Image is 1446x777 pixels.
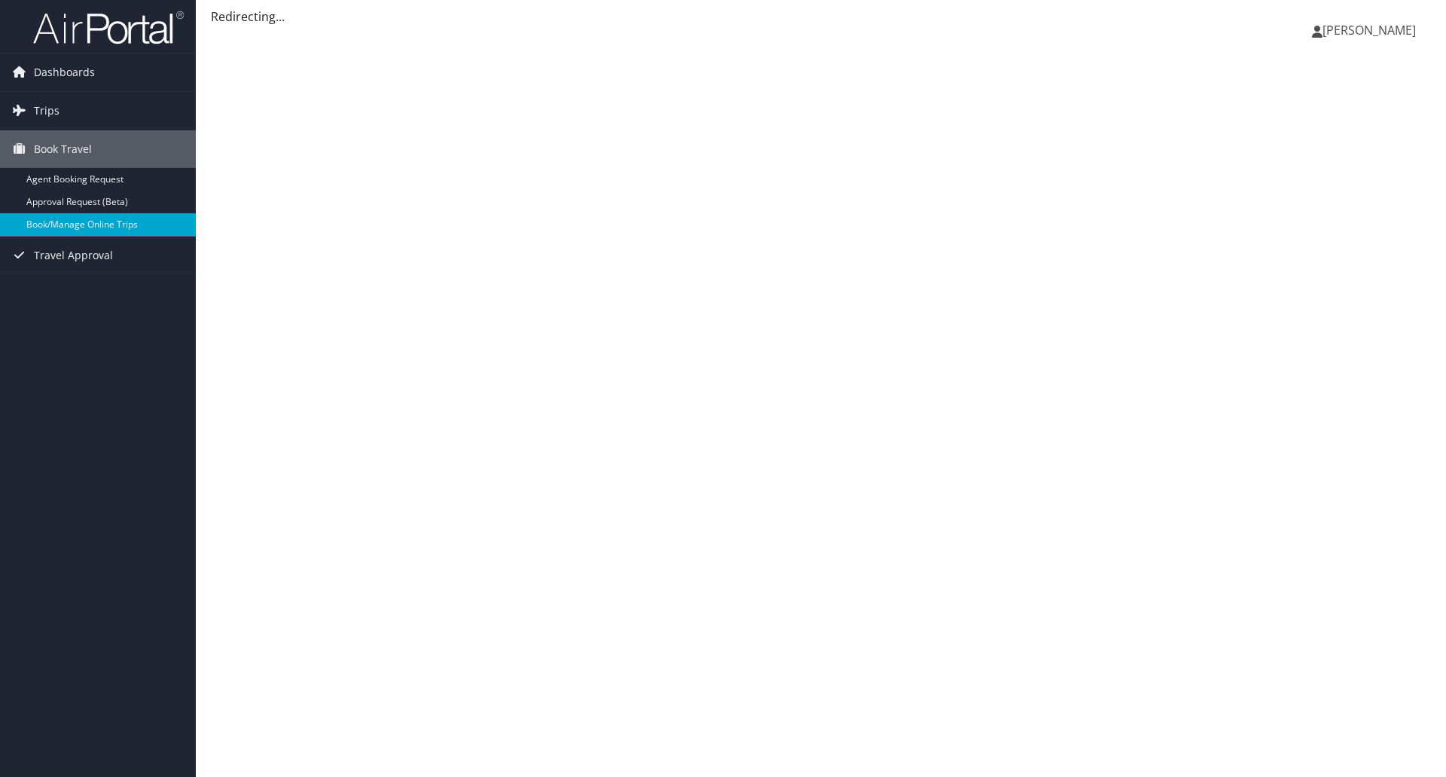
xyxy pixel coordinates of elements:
[1322,22,1416,38] span: [PERSON_NAME]
[34,130,92,168] span: Book Travel
[1312,8,1431,53] a: [PERSON_NAME]
[34,237,113,274] span: Travel Approval
[33,10,184,45] img: airportal-logo.png
[34,54,95,91] span: Dashboards
[34,92,59,130] span: Trips
[211,8,1431,26] div: Redirecting...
